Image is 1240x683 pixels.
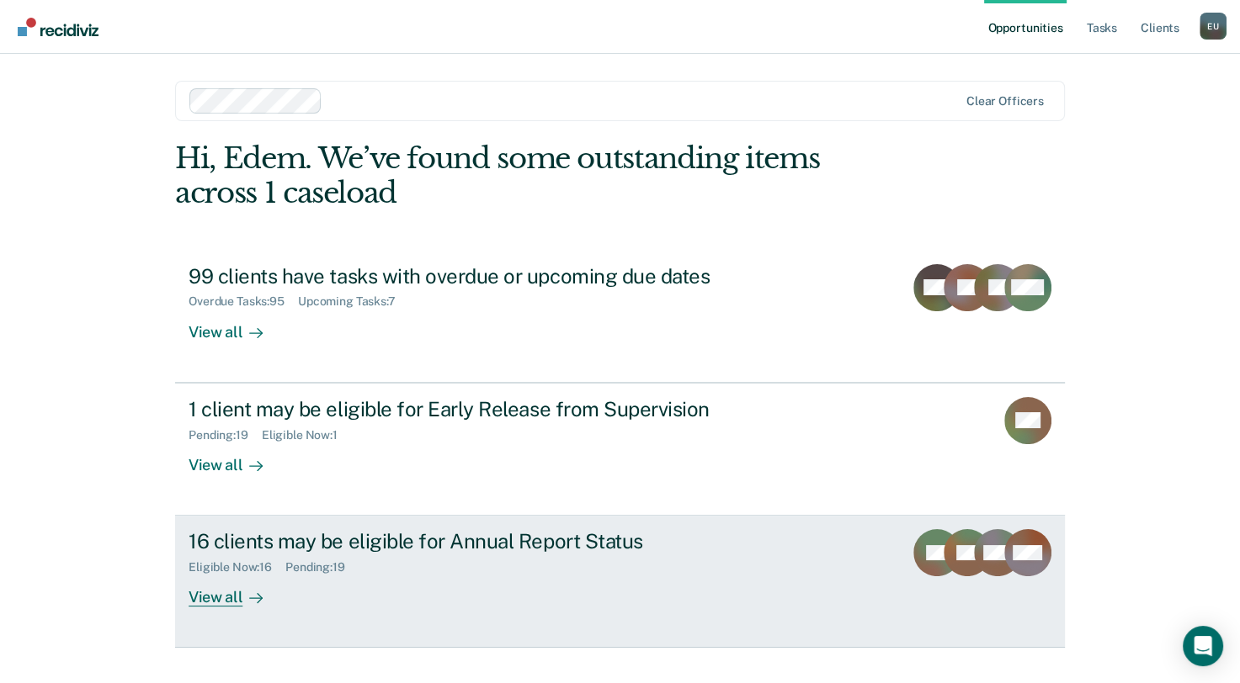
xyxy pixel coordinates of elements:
[1183,626,1223,666] div: Open Intercom Messenger
[189,397,780,421] div: 1 client may be eligible for Early Release from Supervision
[175,141,886,210] div: Hi, Edem. We’ve found some outstanding items across 1 caseload
[189,264,780,289] div: 99 clients have tasks with overdue or upcoming due dates
[262,428,351,442] div: Eligible Now : 1
[189,294,298,309] div: Overdue Tasks : 95
[175,383,1065,516] a: 1 client may be eligible for Early Release from SupervisionPending:19Eligible Now:1View all
[298,294,409,309] div: Upcoming Tasks : 7
[189,428,262,442] div: Pending : 19
[189,442,283,474] div: View all
[189,574,283,607] div: View all
[285,560,359,574] div: Pending : 19
[189,529,780,553] div: 16 clients may be eligible for Annual Report Status
[18,18,98,36] img: Recidiviz
[189,560,285,574] div: Eligible Now : 16
[1200,13,1227,40] div: E U
[1200,13,1227,40] button: Profile dropdown button
[175,516,1065,648] a: 16 clients may be eligible for Annual Report StatusEligible Now:16Pending:19View all
[966,94,1044,109] div: Clear officers
[175,251,1065,383] a: 99 clients have tasks with overdue or upcoming due datesOverdue Tasks:95Upcoming Tasks:7View all
[189,309,283,341] div: View all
